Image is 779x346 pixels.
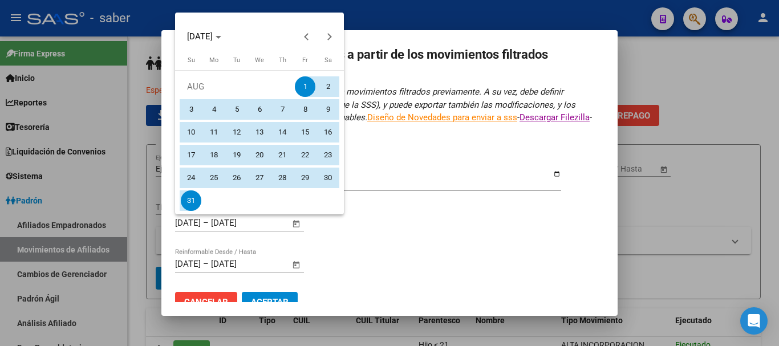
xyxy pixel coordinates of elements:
span: [DATE] [187,31,213,42]
button: August 28, 2025 [271,166,294,189]
span: 30 [318,168,338,188]
span: 2 [318,76,338,97]
span: 26 [226,168,247,188]
span: Fr [302,56,308,64]
span: 12 [226,122,247,143]
span: 27 [249,168,270,188]
button: Next month [318,25,341,48]
button: August 9, 2025 [317,98,339,121]
span: 22 [295,145,315,165]
div: Open Intercom Messenger [740,307,768,335]
button: August 20, 2025 [248,144,271,166]
button: August 12, 2025 [225,121,248,144]
button: August 25, 2025 [202,166,225,189]
span: 19 [226,145,247,165]
button: August 8, 2025 [294,98,317,121]
button: August 26, 2025 [225,166,248,189]
button: August 13, 2025 [248,121,271,144]
button: August 5, 2025 [225,98,248,121]
span: 1 [295,76,315,97]
button: August 29, 2025 [294,166,317,189]
button: August 3, 2025 [180,98,202,121]
span: 16 [318,122,338,143]
button: August 23, 2025 [317,144,339,166]
button: August 27, 2025 [248,166,271,189]
span: 18 [204,145,224,165]
button: August 30, 2025 [317,166,339,189]
span: 14 [272,122,293,143]
span: Th [279,56,286,64]
button: August 24, 2025 [180,166,202,189]
span: 31 [181,190,201,211]
button: August 19, 2025 [225,144,248,166]
span: 7 [272,99,293,120]
span: 5 [226,99,247,120]
span: 17 [181,145,201,165]
span: We [255,56,264,64]
span: 4 [204,99,224,120]
button: August 2, 2025 [317,75,339,98]
span: 15 [295,122,315,143]
span: 20 [249,145,270,165]
button: Previous month [295,25,318,48]
span: 25 [204,168,224,188]
span: 6 [249,99,270,120]
button: August 31, 2025 [180,189,202,212]
span: 9 [318,99,338,120]
button: August 15, 2025 [294,121,317,144]
span: 24 [181,168,201,188]
span: 23 [318,145,338,165]
span: 8 [295,99,315,120]
span: Tu [233,56,240,64]
button: August 21, 2025 [271,144,294,166]
span: 10 [181,122,201,143]
button: August 4, 2025 [202,98,225,121]
span: 28 [272,168,293,188]
button: August 10, 2025 [180,121,202,144]
span: Sa [324,56,332,64]
td: AUG [180,75,294,98]
button: August 22, 2025 [294,144,317,166]
button: August 14, 2025 [271,121,294,144]
button: August 1, 2025 [294,75,317,98]
button: August 18, 2025 [202,144,225,166]
span: Su [188,56,195,64]
span: 11 [204,122,224,143]
span: 13 [249,122,270,143]
span: 21 [272,145,293,165]
button: August 7, 2025 [271,98,294,121]
span: 3 [181,99,201,120]
span: Mo [209,56,218,64]
button: August 16, 2025 [317,121,339,144]
button: August 17, 2025 [180,144,202,166]
button: August 11, 2025 [202,121,225,144]
span: 29 [295,168,315,188]
button: August 6, 2025 [248,98,271,121]
button: Choose month and year [182,26,226,47]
